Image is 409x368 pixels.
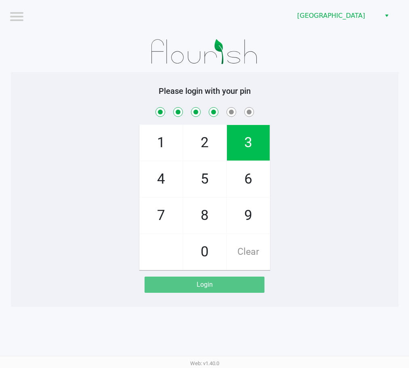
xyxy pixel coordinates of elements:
span: 3 [227,125,270,161]
span: 8 [183,198,226,233]
span: [GEOGRAPHIC_DATA] [297,11,376,21]
span: 0 [183,234,226,270]
span: 9 [227,198,270,233]
span: 5 [183,161,226,197]
button: Select [381,8,392,23]
span: 1 [140,125,182,161]
span: 6 [227,161,270,197]
span: Web: v1.40.0 [190,360,219,366]
span: Clear [227,234,270,270]
span: 7 [140,198,182,233]
span: 2 [183,125,226,161]
span: 4 [140,161,182,197]
h5: Please login with your pin [17,86,392,96]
